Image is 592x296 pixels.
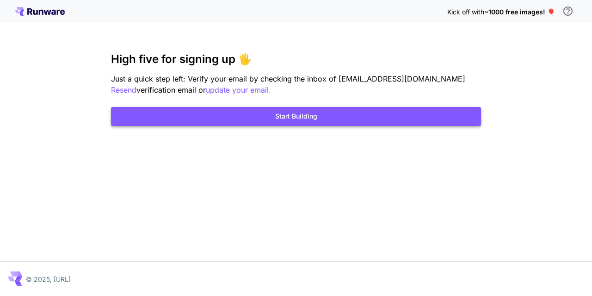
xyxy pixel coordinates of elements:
span: Just a quick step left: Verify your email by checking the inbox of [EMAIL_ADDRESS][DOMAIN_NAME] [111,74,465,83]
button: Resend [111,84,136,96]
span: ~1000 free images! 🎈 [484,8,555,16]
button: Start Building [111,107,481,126]
button: In order to qualify for free credit, you need to sign up with a business email address and click ... [559,2,577,20]
p: © 2025, [URL] [26,274,71,284]
span: Kick off with [447,8,484,16]
span: verification email or [136,85,206,94]
button: update your email. [206,84,271,96]
h3: High five for signing up 🖐️ [111,53,481,66]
